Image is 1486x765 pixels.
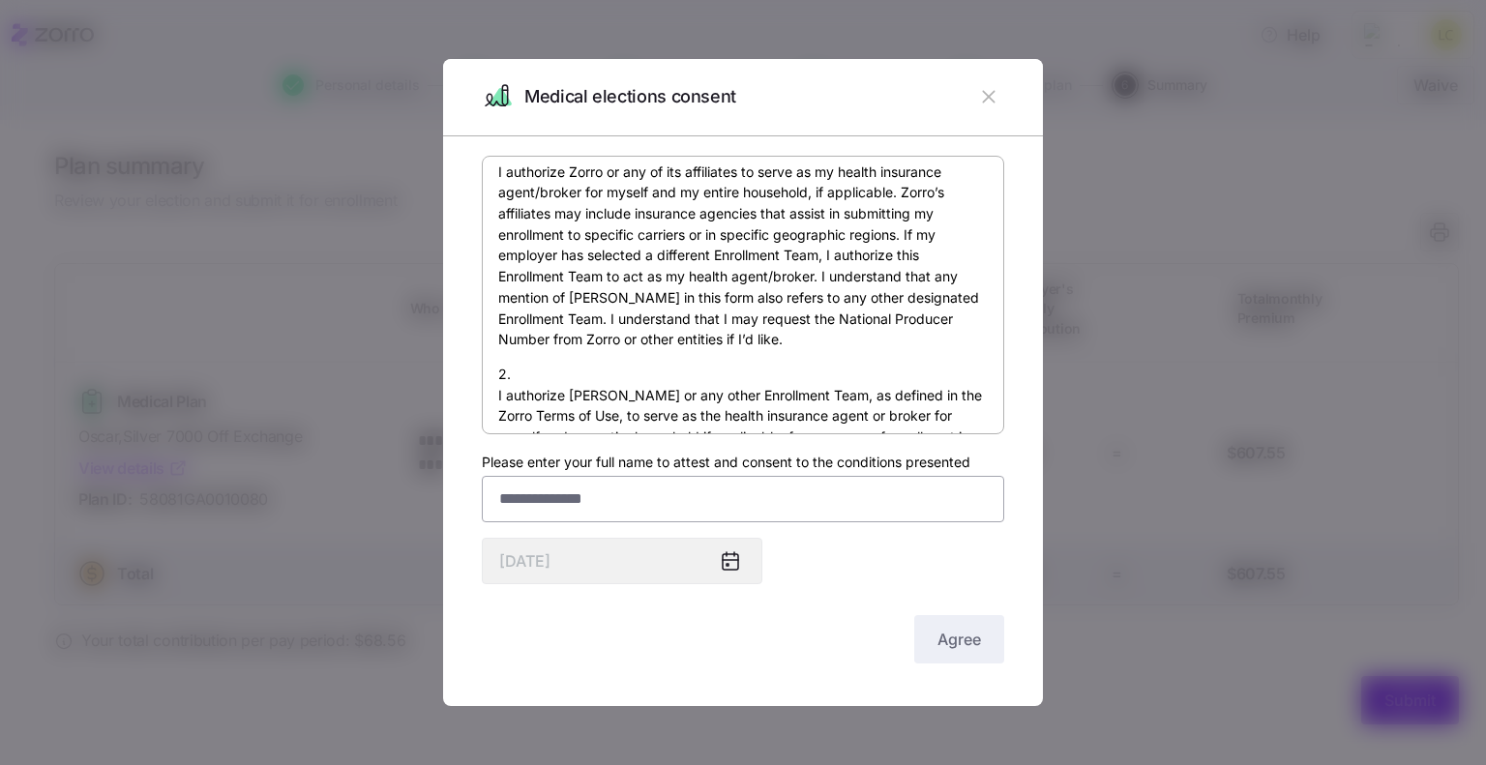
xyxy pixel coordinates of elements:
button: Agree [914,615,1004,663]
span: Medical elections consent [524,83,736,111]
p: 2. I authorize [PERSON_NAME] or any other Enrollment Team, as defined in the Zorro Terms of Use, ... [498,364,988,574]
span: Agree [937,628,981,651]
input: MM/DD/YYYY [482,538,762,584]
p: 1. I authorize Zorro or any of its affiliates to serve as my health insurance agent/broker for my... [498,140,988,350]
label: Please enter your full name to attest and consent to the conditions presented [482,452,970,473]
